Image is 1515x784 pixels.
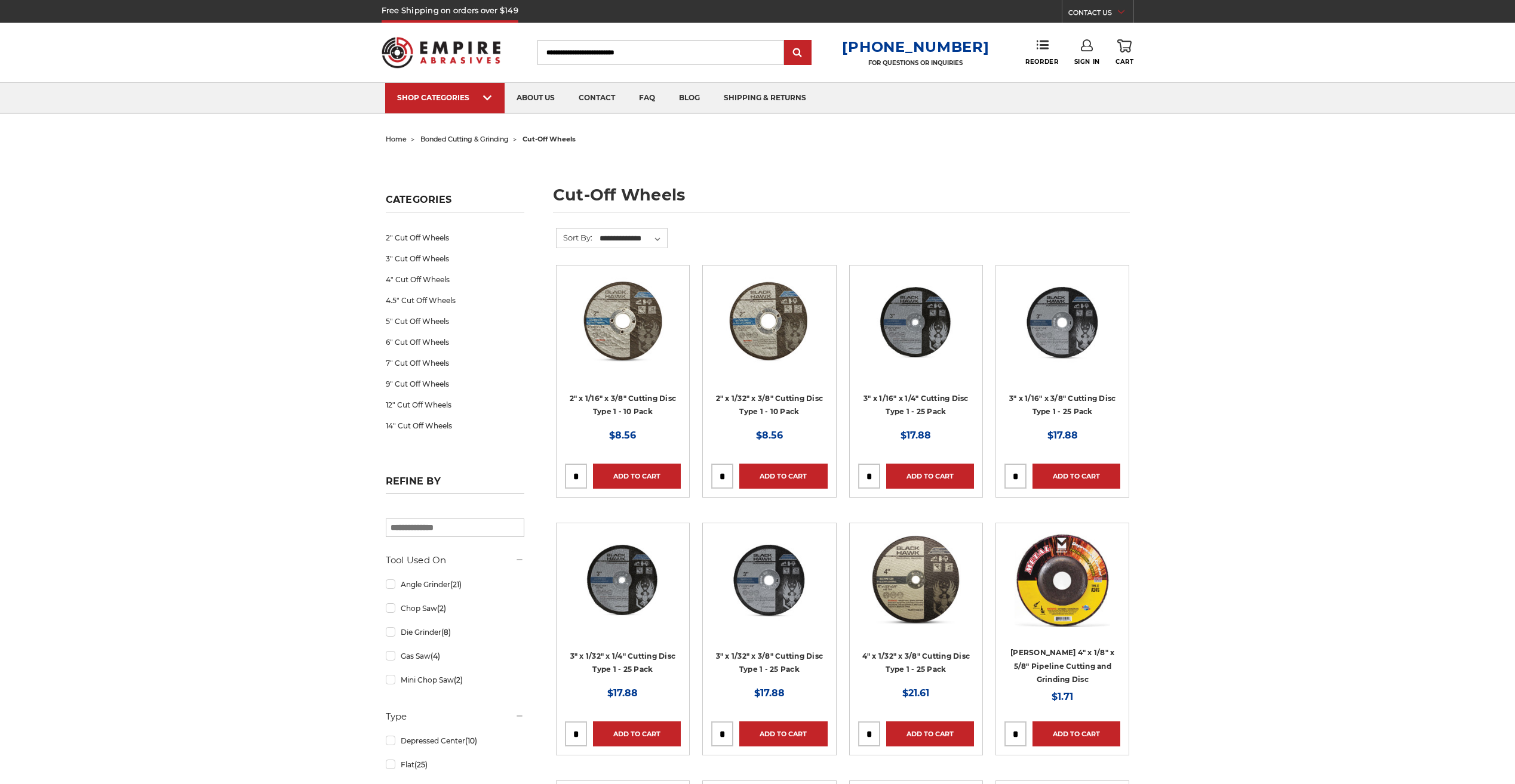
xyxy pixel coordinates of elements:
[593,464,681,489] a: Add to Cart
[739,721,827,746] a: Add to Cart
[667,83,712,113] a: blog
[431,652,440,660] span: (4)
[437,604,446,613] span: (2)
[1025,39,1058,65] a: Reorder
[842,38,989,55] a: [PHONE_NUMBER]
[786,41,810,65] input: Submit
[1004,274,1120,390] a: 3" x 1/16" x 3/8" Cutting Disc
[1015,532,1110,627] img: Mercer 4" x 1/8" x 5/8 Cutting and Light Grinding Wheel
[386,394,524,415] a: 12" Cut Off Wheels
[575,274,671,369] img: 2" x 1/16" x 3/8" Cut Off Wheel
[868,532,964,627] img: 4" x 1/32" x 3/8" Cutting Disc
[863,394,969,416] a: 3" x 1/16" x 1/4" Cutting Disc Type 1 - 25 Pack
[386,227,524,248] a: 2" Cut Off Wheels
[386,332,524,353] a: 6" Cut Off Wheels
[868,274,964,369] img: 3” x .0625” x 1/4” Die Grinder Cut-Off Wheels by Black Hawk Abrasives
[711,274,827,390] a: 2" x 1/32" x 3/8" Cut Off Wheel
[386,476,524,494] h5: Refine by
[901,430,931,441] span: $17.88
[414,760,428,769] span: (25)
[1010,648,1114,684] a: [PERSON_NAME] 4" x 1/8" x 5/8" Pipeline Cutting and Grinding Disc
[716,652,823,674] a: 3" x 1/32" x 3/8" Cutting Disc Type 1 - 25 Pack
[450,580,462,589] span: (21)
[593,721,681,746] a: Add to Cart
[386,646,524,666] a: Gas Saw(4)
[1115,58,1133,66] span: Cart
[756,430,783,441] span: $8.56
[1025,58,1058,66] span: Reorder
[1052,691,1073,702] span: $1.71
[553,187,1130,212] h1: cut-off wheels
[842,59,989,67] p: FOR QUESTIONS OR INQUIRIES
[565,274,681,390] a: 2" x 1/16" x 3/8" Cut Off Wheel
[386,248,524,269] a: 3" Cut Off Wheels
[607,687,638,699] span: $17.88
[886,721,974,746] a: Add to Cart
[386,730,524,751] a: Depressed Center(10)
[1074,58,1100,66] span: Sign In
[454,675,463,684] span: (2)
[386,374,524,394] a: 9" Cut Off Wheels
[386,194,524,212] h5: Categories
[386,709,524,724] h5: Type
[858,274,974,390] a: 3” x .0625” x 1/4” Die Grinder Cut-Off Wheels by Black Hawk Abrasives
[382,29,501,76] img: Empire Abrasives
[575,532,671,627] img: 3" x 1/32" x 1/4" Cutting Disc
[386,669,524,690] a: Mini Chop Saw(2)
[570,652,676,674] a: 3" x 1/32" x 1/4" Cutting Disc Type 1 - 25 Pack
[862,652,970,674] a: 4" x 1/32" x 3/8" Cutting Disc Type 1 - 25 Pack
[1068,6,1133,23] a: CONTACT US
[902,687,929,699] span: $21.61
[465,736,477,745] span: (10)
[1015,274,1110,369] img: 3" x 1/16" x 3/8" Cutting Disc
[739,464,827,489] a: Add to Cart
[754,687,785,699] span: $17.88
[567,83,627,113] a: contact
[386,311,524,332] a: 5" Cut Off Wheels
[386,574,524,595] a: Angle Grinder(21)
[858,532,974,647] a: 4" x 1/32" x 3/8" Cutting Disc
[505,83,567,113] a: about us
[386,754,524,775] a: Flat(25)
[397,93,493,102] div: SHOP CATEGORIES
[386,415,524,436] a: 14" Cut Off Wheels
[886,464,974,489] a: Add to Cart
[712,83,818,113] a: shipping & returns
[386,290,524,311] a: 4.5" Cut Off Wheels
[609,430,636,441] span: $8.56
[721,274,817,369] img: 2" x 1/32" x 3/8" Cut Off Wheel
[386,269,524,290] a: 4" Cut Off Wheels
[386,598,524,619] a: Chop Saw(2)
[420,135,509,143] a: bonded cutting & grinding
[523,135,576,143] span: cut-off wheels
[1115,39,1133,66] a: Cart
[386,353,524,374] a: 7" Cut Off Wheels
[711,532,827,647] a: 3" x 1/32" x 3/8" Cut Off Wheel
[1004,532,1120,647] a: Mercer 4" x 1/8" x 5/8 Cutting and Light Grinding Wheel
[570,394,677,416] a: 2" x 1/16" x 3/8" Cutting Disc Type 1 - 10 Pack
[721,532,817,627] img: 3" x 1/32" x 3/8" Cut Off Wheel
[627,83,667,113] a: faq
[598,230,667,248] select: Sort By:
[1032,721,1120,746] a: Add to Cart
[565,532,681,647] a: 3" x 1/32" x 1/4" Cutting Disc
[1009,394,1116,416] a: 3" x 1/16" x 3/8" Cutting Disc Type 1 - 25 Pack
[386,622,524,643] a: Die Grinder(8)
[1047,430,1078,441] span: $17.88
[1032,464,1120,489] a: Add to Cart
[386,553,524,567] h5: Tool Used On
[557,229,592,246] label: Sort By:
[386,135,407,143] a: home
[716,394,823,416] a: 2" x 1/32" x 3/8" Cutting Disc Type 1 - 10 Pack
[441,628,451,637] span: (8)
